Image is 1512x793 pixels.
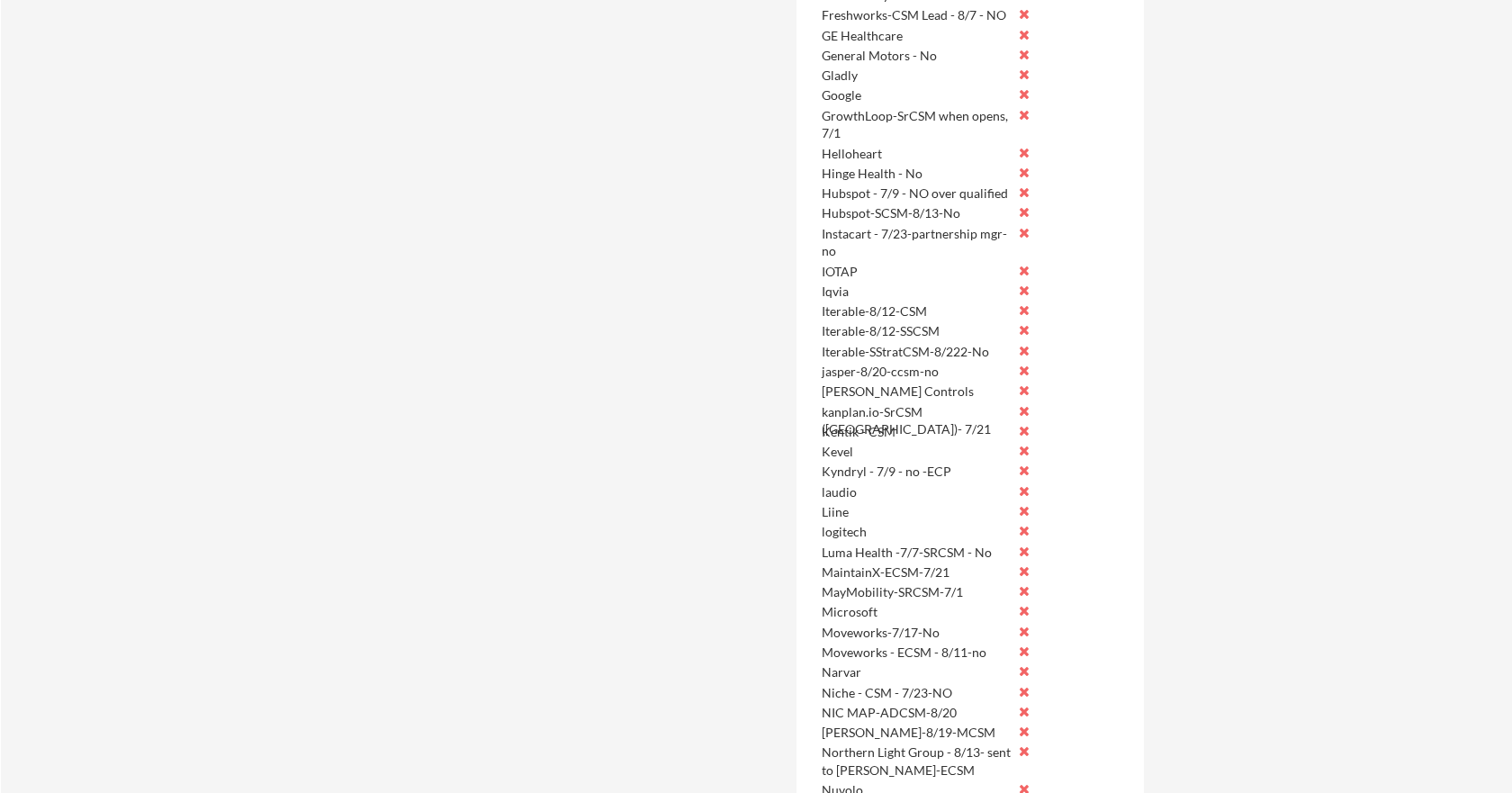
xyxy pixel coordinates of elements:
[822,443,1012,461] div: Kevel
[822,145,1012,163] div: Helloheart
[822,383,1012,401] div: [PERSON_NAME] Controls
[822,544,1012,562] div: Luma Health -7/7-SRCSM - No
[822,563,1012,581] div: MaintainX-ECSM-7/21
[822,363,1012,381] div: jasper-8/20-ccsm-no
[822,663,1012,681] div: Narvar
[822,644,1012,662] div: Moveworks - ECSM - 8/11-no
[822,67,1012,85] div: Gladly
[822,743,1012,779] div: Northern Light Group - 8/13- sent to [PERSON_NAME]-ECSM
[822,27,1012,45] div: GE Healthcare
[822,225,1012,260] div: Instacart - 7/23-partnership mgr- no
[822,47,1012,65] div: General Motors - No
[822,423,1012,441] div: Kentik - CSM
[822,107,1012,142] div: GrowthLoop-SrCSM when opens, 7/1
[822,503,1012,521] div: Liine
[822,724,1012,742] div: [PERSON_NAME]-8/19-MCSM
[822,583,1012,601] div: MayMobility-SRCSM-7/1
[822,263,1012,281] div: IOTAP
[822,302,1012,320] div: Iterable-8/12-CSM
[822,523,1012,541] div: logitech
[822,185,1012,203] div: Hubspot - 7/9 - NO over qualified
[822,684,1012,702] div: Niche - CSM - 7/23-NO
[822,283,1012,301] div: Iqvia
[822,403,1012,438] div: kanplan.io-SrCSM ([GEOGRAPHIC_DATA])- 7/21
[822,343,1012,361] div: Iterable-SStratCSM-8/222-No
[822,322,1012,340] div: Iterable-8/12-SSCSM
[822,165,1012,183] div: Hinge Health - No
[822,86,1012,104] div: Google
[822,603,1012,621] div: Microsoft
[822,463,1012,481] div: Kyndryl - 7/9 - no -ECP
[822,704,1012,722] div: NIC MAP-ADCSM-8/20
[822,483,1012,501] div: laudio
[822,204,1012,222] div: Hubspot-SCSM-8/13-No
[822,624,1012,642] div: Moveworks-7/17-No
[822,6,1012,24] div: Freshworks-CSM Lead - 8/7 - NO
